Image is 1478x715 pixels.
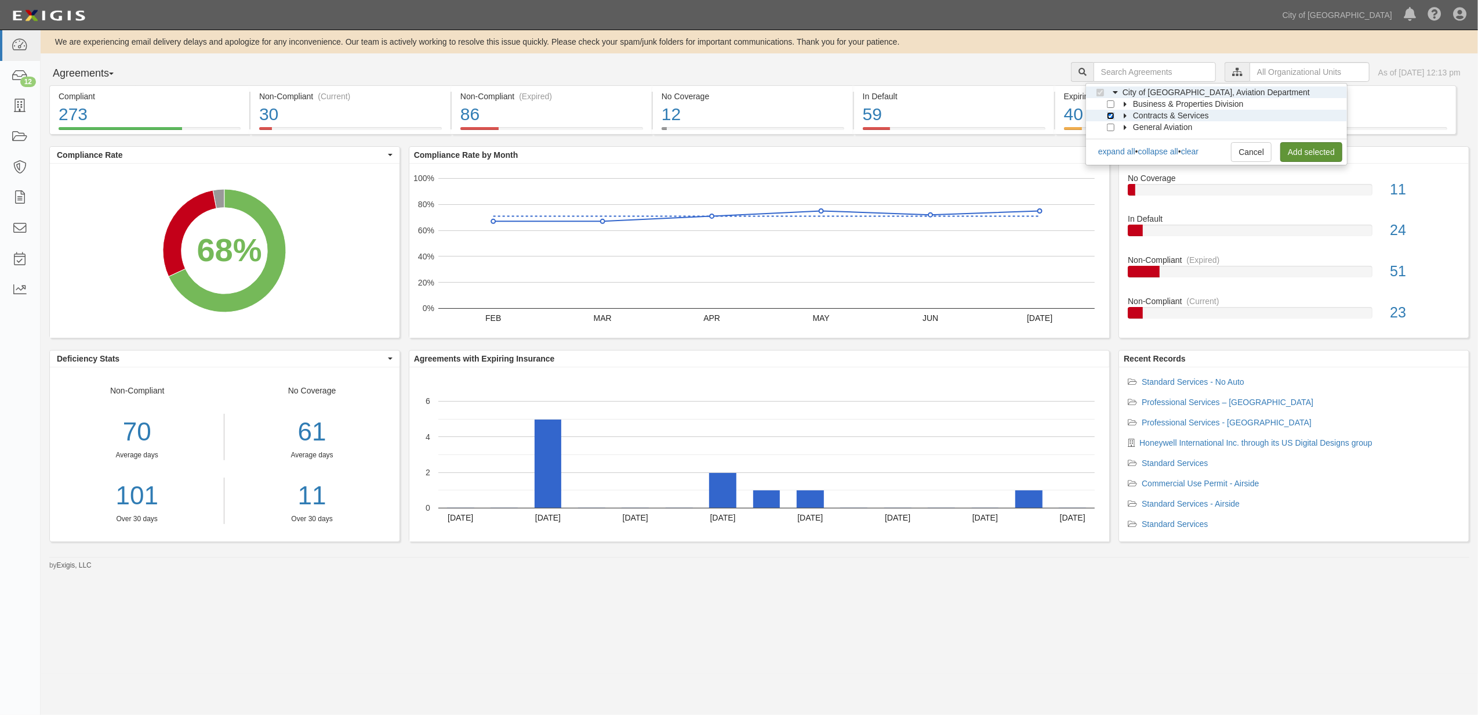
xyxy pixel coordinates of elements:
text: 6 [426,396,430,406]
div: 30 [259,102,442,127]
a: In Default59 [854,127,1054,136]
a: Compliant273 [49,127,249,136]
text: [DATE] [710,513,735,522]
text: [DATE] [623,513,648,522]
div: (Current) [318,91,350,102]
span: Deficiency Stats [57,353,385,364]
div: In Default [863,91,1045,102]
div: Non-Compliant [1119,254,1469,266]
a: Non-Compliant(Current)23 [1128,295,1460,328]
input: All Organizational Units [1250,62,1370,82]
text: [DATE] [885,513,910,522]
div: Non-Compliant [50,385,224,524]
div: No Coverage [224,385,399,524]
b: Compliance Rate by Month [414,150,518,160]
span: General Aviation [1133,122,1192,132]
div: 11 [1381,179,1469,200]
a: Non-Compliant(Expired)51 [1128,254,1460,295]
a: Non-Compliant(Current)30 [250,127,451,136]
div: 12 [662,102,844,127]
div: 23 [1381,302,1469,323]
span: City of [GEOGRAPHIC_DATA], Aviation Department [1123,88,1310,97]
button: Compliance Rate [50,147,400,163]
img: logo-5460c22ac91f19d4615b14bd174203de0afe785f0fc80cf4dbbc73dc1793850b.png [9,5,89,26]
a: Pending Review10 [1257,127,1457,136]
a: Standard Services [1142,519,1208,529]
span: Business & Properties Division [1133,99,1244,109]
div: As of [DATE] 12:13 pm [1378,67,1461,78]
div: 273 [59,102,241,127]
text: 0% [423,304,434,313]
text: 4 [426,432,430,441]
text: 80% [418,200,434,209]
a: Professional Services - [GEOGRAPHIC_DATA] [1142,418,1312,427]
a: No Coverage12 [653,127,853,136]
div: Average days [50,450,224,460]
a: Add selected [1280,142,1342,162]
a: Honeywell International Inc. through its US Digital Designs group [1139,438,1372,447]
a: Expiring Insurance40 [1055,127,1255,136]
div: 59 [863,102,1045,127]
button: Deficiency Stats [50,351,400,367]
div: 11 [233,478,390,514]
a: expand all [1098,147,1135,156]
span: Contracts & Services [1133,111,1209,120]
div: (Current) [1187,295,1219,307]
div: 51 [1381,261,1469,282]
a: Standard Services - Airside [1142,499,1240,508]
div: 24 [1381,220,1469,241]
i: Help Center - Complianz [1428,8,1441,22]
b: Recent Records [1124,354,1186,363]
div: We are experiencing email delivery delays and apologize for any inconvenience. Our team is active... [41,36,1478,48]
input: Search Agreements [1094,62,1216,82]
svg: A chart. [50,164,399,338]
div: Over 30 days [50,514,224,524]
text: APR [703,313,720,323]
a: Commercial Use Permit - Airside [1142,479,1259,488]
div: Non-Compliant (Current) [259,91,442,102]
a: In Default24 [1128,213,1460,254]
button: Agreements [49,62,136,85]
a: City of [GEOGRAPHIC_DATA] [1277,3,1398,27]
div: (Expired) [519,91,552,102]
a: No Coverage11 [1128,172,1460,214]
text: MAR [593,313,611,323]
text: 0 [426,503,430,512]
a: Standard Services - No Auto [1142,377,1244,387]
text: [DATE] [797,513,823,522]
a: Cancel [1231,142,1272,162]
div: (Expired) [1187,254,1220,266]
div: Non-Compliant (Expired) [460,91,643,102]
a: 101 [50,478,224,514]
div: Pending Review [1265,91,1447,102]
div: Non-Compliant [1119,295,1469,307]
div: 10 [1265,102,1447,127]
div: Over 30 days [233,514,390,524]
text: 2 [426,468,430,477]
div: 86 [460,102,643,127]
text: JUN [923,313,938,323]
b: Agreements with Expiring Insurance [414,354,555,363]
a: Professional Services – [GEOGRAPHIC_DATA] [1142,398,1313,407]
div: 70 [50,414,224,450]
a: clear [1181,147,1199,156]
text: [DATE] [448,513,473,522]
text: 100% [413,174,434,183]
a: collapse all [1138,147,1178,156]
small: by [49,561,92,570]
text: [DATE] [972,513,998,522]
svg: A chart. [409,367,1109,541]
div: No Coverage [1119,172,1469,184]
text: [DATE] [1060,513,1085,522]
div: 61 [233,414,390,450]
text: 60% [418,226,434,235]
svg: A chart. [409,164,1109,338]
a: Standard Services [1142,458,1208,468]
div: • • [1098,146,1199,157]
span: Compliance Rate [57,149,385,161]
text: [DATE] [535,513,561,522]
